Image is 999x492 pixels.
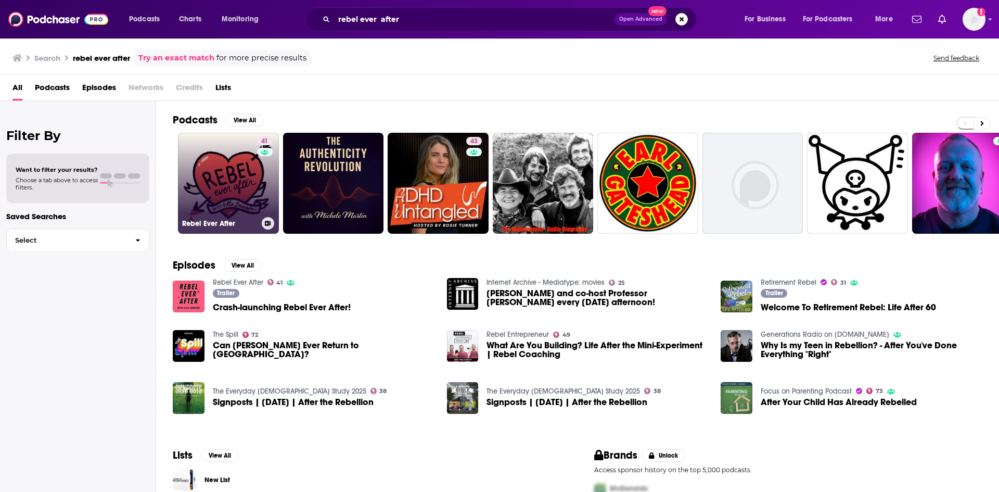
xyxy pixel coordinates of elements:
[486,289,708,307] a: Join Rebel Mae and co-host Professor Elle every Tuesday afternoon!
[618,281,625,285] span: 25
[379,389,387,394] span: 38
[486,341,708,359] a: What Are You Building? Life After the Mini-Experiment | Rebel Coaching
[82,79,116,100] a: Episodes
[138,52,214,64] a: Try an exact match
[267,279,283,285] a: 41
[179,12,201,27] span: Charts
[216,52,306,64] span: for more precise results
[173,468,196,491] a: New List
[8,9,108,29] a: Podchaser - Follow, Share and Rate Podcasts
[594,449,637,462] h2: Brands
[173,382,204,414] img: Signposts | March 4 | After the Rebellion
[222,12,259,27] span: Monitoring
[761,303,936,312] a: Welcome To Retirement Rebel: Life After 60
[737,11,799,28] button: open menu
[447,330,479,362] img: What Are You Building? Life After the Mini-Experiment | Rebel Coaching
[334,11,614,28] input: Search podcasts, credits, & more...
[644,388,661,394] a: 38
[213,303,351,312] a: Crash-launching Rebel Ever After!
[609,280,625,286] a: 25
[16,166,98,173] span: Want to filter your results?
[276,281,283,285] span: 41
[642,449,686,462] button: Unlock
[614,13,667,26] button: Open AdvancedNew
[6,128,149,143] h2: Filter By
[765,290,783,296] span: Trailer
[213,278,263,287] a: Rebel Ever After
[173,113,217,127] h2: Podcasts
[486,398,647,407] a: Signposts | March 4 | After the Rebellion
[963,8,985,31] span: Logged in as gabrielle.gantz
[34,53,60,63] h3: Search
[16,176,98,191] span: Choose a tab above to access filters.
[215,79,231,100] a: Lists
[745,12,786,27] span: For Business
[173,113,263,127] a: PodcastsView All
[217,290,235,296] span: Trailer
[73,53,130,63] h3: rebel ever after
[173,330,204,362] img: Can Rebel Wilson Ever Return to Hollywood?
[182,219,258,228] h3: Rebel Ever After
[796,11,868,28] button: open menu
[721,281,752,312] img: Welcome To Retirement Rebel: Life After 60
[721,330,752,362] img: Why Is my Teen in Rebellion? - After You've Done Everything "Right"
[761,398,917,407] a: After Your Child Has Already Rebelled
[466,137,482,145] a: 43
[761,341,982,359] a: Why Is my Teen in Rebellion? - After You've Done Everything "Right"
[173,449,193,462] h2: Lists
[201,449,238,462] button: View All
[721,382,752,414] img: After Your Child Has Already Rebelled
[486,330,549,339] a: Rebel Entrepreneur
[963,8,985,31] img: User Profile
[868,11,906,28] button: open menu
[963,8,985,31] button: Show profile menu
[173,281,204,312] a: Crash-launching Rebel Ever After!
[261,136,268,147] span: 41
[213,398,374,407] span: Signposts | [DATE] | After the Rebellion
[204,474,230,486] a: New List
[447,382,479,414] a: Signposts | March 4 | After the Rebellion
[176,79,203,100] span: Credits
[654,389,661,394] span: 38
[831,279,846,285] a: 31
[173,259,261,272] a: EpisodesView All
[388,133,489,234] a: 43
[173,449,238,462] a: ListsView All
[129,12,160,27] span: Podcasts
[213,398,374,407] a: Signposts | March 4 | After the Rebellion
[178,133,279,234] a: 41Rebel Ever After
[213,330,238,339] a: The Spill
[761,330,889,339] a: Generations Radio on Oneplace.com
[866,388,883,394] a: 73
[226,114,263,127] button: View All
[12,79,22,100] a: All
[122,11,173,28] button: open menu
[648,6,667,16] span: New
[486,387,640,396] a: The Everyday Bible Study 2025
[6,229,149,252] button: Select
[594,466,982,474] p: Access sponsor history on the top 5,000 podcasts.
[129,79,163,100] span: Networks
[35,79,70,100] a: Podcasts
[840,281,846,285] span: 31
[486,289,708,307] span: [PERSON_NAME] and co-host Professor [PERSON_NAME] every [DATE] afternoon!
[251,333,258,337] span: 72
[257,137,272,145] a: 41
[213,341,434,359] a: Can Rebel Wilson Ever Return to Hollywood?
[315,7,707,31] div: Search podcasts, credits, & more...
[934,10,950,28] a: Show notifications dropdown
[470,136,478,147] span: 43
[486,278,605,287] a: Internet Archive - Mediatype: movies
[977,8,985,16] svg: Add a profile image
[486,398,647,407] span: Signposts | [DATE] | After the Rebellion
